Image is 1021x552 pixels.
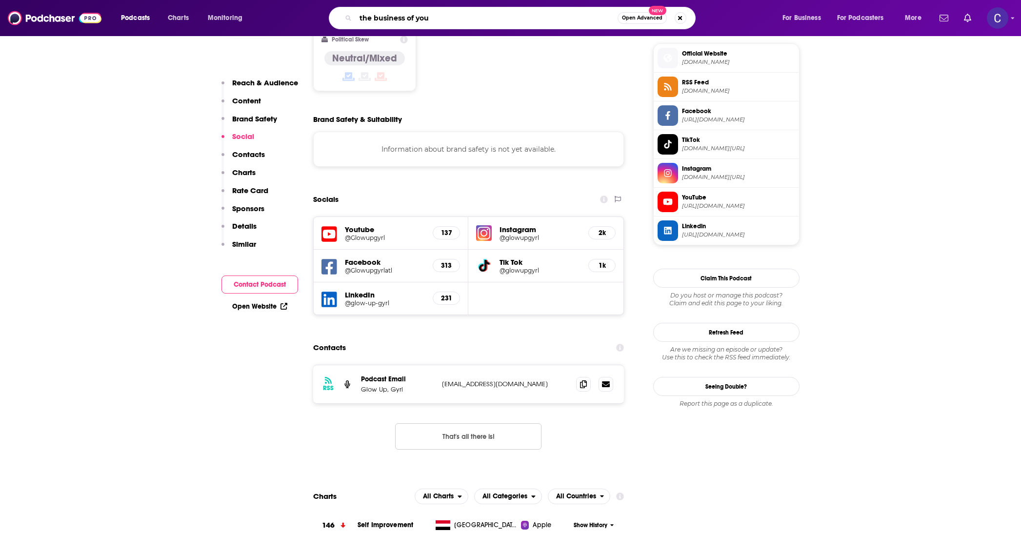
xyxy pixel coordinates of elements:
[356,10,618,26] input: Search podcasts, credits, & more...
[221,204,264,222] button: Sponsors
[658,192,795,212] a: YouTube[URL][DOMAIN_NAME]
[313,492,337,501] h2: Charts
[221,168,256,186] button: Charts
[322,520,335,531] h3: 146
[361,375,434,383] p: Podcast Email
[201,10,255,26] button: open menu
[500,267,581,274] a: @glowupgyrl
[682,231,795,238] span: https://www.linkedin.com/company/glow-up-gyrl
[345,299,425,307] a: @glow-up-gyrl
[476,225,492,241] img: iconImage
[232,96,261,105] p: Content
[423,493,454,500] span: All Charts
[905,11,921,25] span: More
[415,489,468,504] h2: Platforms
[27,16,48,23] div: v 4.0.25
[432,520,521,530] a: [GEOGRAPHIC_DATA]
[682,164,795,173] span: Instagram
[345,267,425,274] a: @Glowupgyrlatl
[114,10,162,26] button: open menu
[313,338,346,357] h2: Contacts
[313,512,358,539] a: 146
[960,10,975,26] a: Show notifications dropdown
[653,323,800,342] button: Refresh Feed
[208,11,242,25] span: Monitoring
[232,204,264,213] p: Sponsors
[97,57,105,64] img: tab_keywords_by_traffic_grey.svg
[682,136,795,144] span: TikTok
[232,78,298,87] p: Reach & Audience
[618,12,667,24] button: Open AdvancedNew
[682,78,795,87] span: RSS Feed
[232,168,256,177] p: Charts
[682,116,795,123] span: https://www.facebook.com/Glowupgyrlatl
[8,9,101,27] img: Podchaser - Follow, Share and Rate Podcasts
[332,36,369,43] h2: Political Skew
[831,10,898,26] button: open menu
[232,186,268,195] p: Rate Card
[622,16,662,20] span: Open Advanced
[574,521,607,530] span: Show History
[898,10,934,26] button: open menu
[221,78,298,96] button: Reach & Audience
[358,521,413,529] a: Self Improvement
[936,10,952,26] a: Show notifications dropdown
[16,25,23,33] img: website_grey.svg
[682,145,795,152] span: tiktok.com/@glowupgyrl
[108,58,164,64] div: Keywords by Traffic
[987,7,1008,29] img: User Profile
[232,150,265,159] p: Contacts
[682,202,795,210] span: https://www.youtube.com/@Glowupgyrl
[682,222,795,231] span: Linkedin
[682,49,795,58] span: Official Website
[653,292,800,299] span: Do you host or manage this podcast?
[16,16,23,23] img: logo_orange.svg
[26,57,34,64] img: tab_domain_overview_orange.svg
[653,269,800,288] button: Claim This Podcast
[474,489,542,504] button: open menu
[533,520,551,530] span: Apple
[345,225,425,234] h5: Youtube
[442,380,569,388] p: [EMAIL_ADDRESS][DOMAIN_NAME]
[682,107,795,116] span: Facebook
[658,220,795,241] a: Linkedin[URL][DOMAIN_NAME]
[454,520,518,530] span: Yemen
[482,493,527,500] span: All Categories
[332,52,397,64] h4: Neutral/Mixed
[232,221,257,231] p: Details
[682,193,795,202] span: YouTube
[25,25,107,33] div: Domain: [DOMAIN_NAME]
[221,132,254,150] button: Social
[313,132,624,167] div: Information about brand safety is not yet available.
[232,239,256,249] p: Similar
[649,6,666,15] span: New
[345,290,425,299] h5: LinkedIn
[361,385,434,394] p: Glow Up, Gyrl
[313,115,402,124] h2: Brand Safety & Suitability
[556,493,596,500] span: All Countries
[221,114,277,132] button: Brand Safety
[987,7,1008,29] span: Logged in as publicityxxtina
[653,377,800,396] a: Seeing Double?
[221,276,298,294] button: Contact Podcast
[658,77,795,97] a: RSS Feed[DOMAIN_NAME]
[345,234,425,241] a: @Glowupgyrl
[441,229,452,237] h5: 137
[658,105,795,126] a: Facebook[URL][DOMAIN_NAME]
[338,7,705,29] div: Search podcasts, credits, & more...
[232,132,254,141] p: Social
[682,87,795,95] span: feeds.megaphone.fm
[37,58,87,64] div: Domain Overview
[395,423,541,450] button: Nothing here.
[168,11,189,25] span: Charts
[221,96,261,114] button: Content
[597,261,607,270] h5: 1k
[500,234,581,241] a: @glowupgyrl
[161,10,195,26] a: Charts
[548,489,611,504] button: open menu
[782,11,821,25] span: For Business
[232,302,287,311] a: Open Website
